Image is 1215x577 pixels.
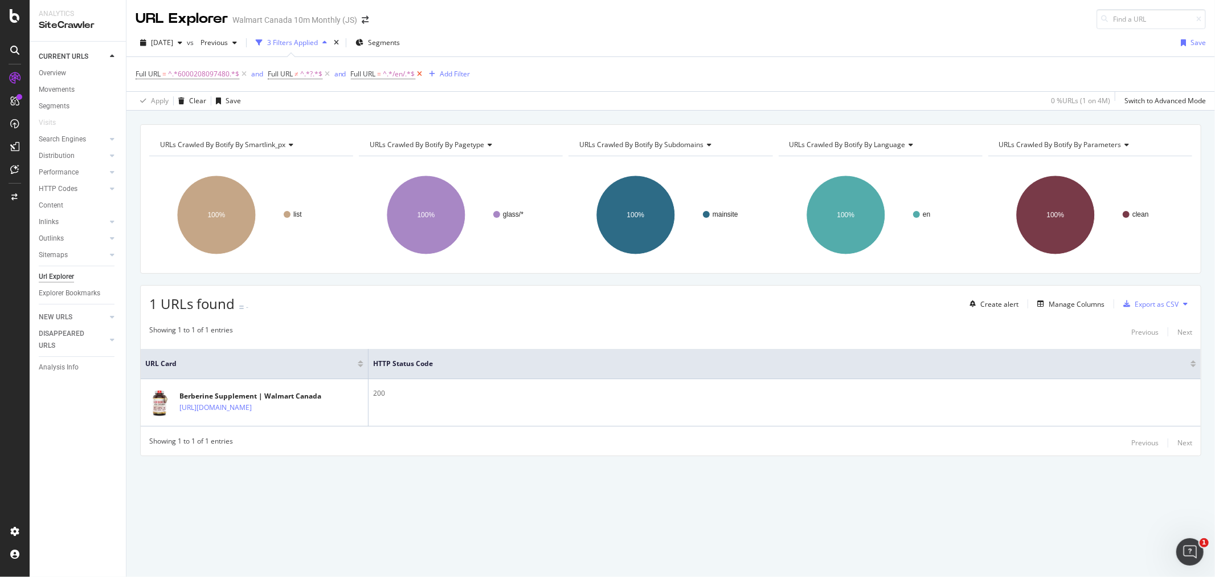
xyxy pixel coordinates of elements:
a: Distribution [39,150,107,162]
h4: URLs Crawled By Botify By subdomains [577,136,762,154]
div: Inlinks [39,216,59,228]
button: Export as CSV [1119,295,1179,313]
div: - [246,302,248,312]
text: 100% [418,211,435,219]
h4: URLs Crawled By Botify By language [787,136,972,154]
a: Sitemaps [39,249,107,261]
div: Next [1177,438,1192,448]
div: Content [39,200,63,212]
svg: A chart. [568,165,772,265]
div: DISAPPEARED URLS [39,328,96,352]
input: Find a URL [1097,9,1206,29]
h4: URLs Crawled By Botify By smartlink_px [158,136,343,154]
span: ^.*6000208097480.*$ [168,66,239,82]
div: 3 Filters Applied [267,38,318,47]
svg: A chart. [359,165,563,265]
a: Inlinks [39,216,107,228]
div: Clear [189,96,206,105]
span: Segments [368,38,400,47]
span: HTTP Status Code [373,359,1173,369]
div: Analysis Info [39,361,79,373]
a: HTTP Codes [39,183,107,195]
div: Explorer Bookmarks [39,287,100,299]
button: Save [1176,34,1206,52]
a: Outlinks [39,233,107,245]
div: Save [1191,38,1206,47]
div: Switch to Advanced Mode [1124,96,1206,105]
a: NEW URLS [39,311,107,323]
div: Previous [1131,438,1159,448]
div: NEW URLS [39,311,72,323]
div: Sitemaps [39,249,68,261]
svg: A chart. [988,165,1192,265]
iframe: Intercom live chat [1176,538,1204,566]
span: URLs Crawled By Botify By parameters [999,140,1122,149]
span: URLs Crawled By Botify By subdomains [579,140,703,149]
div: Overview [39,67,66,79]
div: Segments [39,100,69,112]
div: CURRENT URLS [39,51,88,63]
a: Movements [39,84,118,96]
div: Performance [39,166,79,178]
svg: A chart. [779,165,983,265]
button: [DATE] [136,34,187,52]
button: Next [1177,325,1192,339]
a: Search Engines [39,133,107,145]
div: Add Filter [440,69,471,79]
span: Full URL [136,69,161,79]
span: vs [187,38,196,47]
div: SiteCrawler [39,19,117,32]
text: en [923,210,930,218]
div: Search Engines [39,133,86,145]
button: 3 Filters Applied [251,34,332,52]
a: Performance [39,166,107,178]
span: URLs Crawled By Botify By pagetype [370,140,484,149]
text: glass/* [503,210,523,218]
text: 100% [1046,211,1064,219]
button: Segments [351,34,404,52]
div: Walmart Canada 10m Monthly (JS) [232,14,357,26]
span: Previous [196,38,228,47]
text: mainsite [713,210,738,218]
span: 1 URLs found [149,294,235,313]
h4: URLs Crawled By Botify By pagetype [367,136,553,154]
button: Previous [1131,436,1159,450]
div: Visits [39,117,56,129]
button: Manage Columns [1033,297,1104,311]
div: Manage Columns [1049,299,1104,309]
span: URLs Crawled By Botify By smartlink_px [160,140,285,149]
div: 0 % URLs ( 1 on 4M ) [1051,96,1110,105]
span: Full URL [268,69,293,79]
a: Explorer Bookmarks [39,287,118,299]
div: Movements [39,84,75,96]
div: Export as CSV [1135,299,1179,309]
span: = [162,69,166,79]
button: and [334,68,346,79]
h4: URLs Crawled By Botify By parameters [997,136,1182,154]
div: Url Explorer [39,271,74,283]
div: HTTP Codes [39,183,77,195]
button: Switch to Advanced Mode [1120,92,1206,110]
button: Next [1177,436,1192,450]
div: times [332,37,341,48]
div: and [334,69,346,79]
a: Content [39,200,118,212]
a: [URL][DOMAIN_NAME] [179,402,252,413]
a: Analysis Info [39,361,118,373]
text: 100% [627,211,645,219]
div: A chart. [149,165,353,265]
button: Previous [1131,325,1159,339]
button: and [251,68,263,79]
button: Save [211,92,241,110]
div: Analytics [39,9,117,19]
button: Previous [196,34,242,52]
span: ≠ [294,69,298,79]
span: URLs Crawled By Botify By language [789,140,906,149]
span: Full URL [351,69,376,79]
div: Previous [1131,327,1159,337]
div: Outlinks [39,233,64,245]
div: Distribution [39,150,75,162]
